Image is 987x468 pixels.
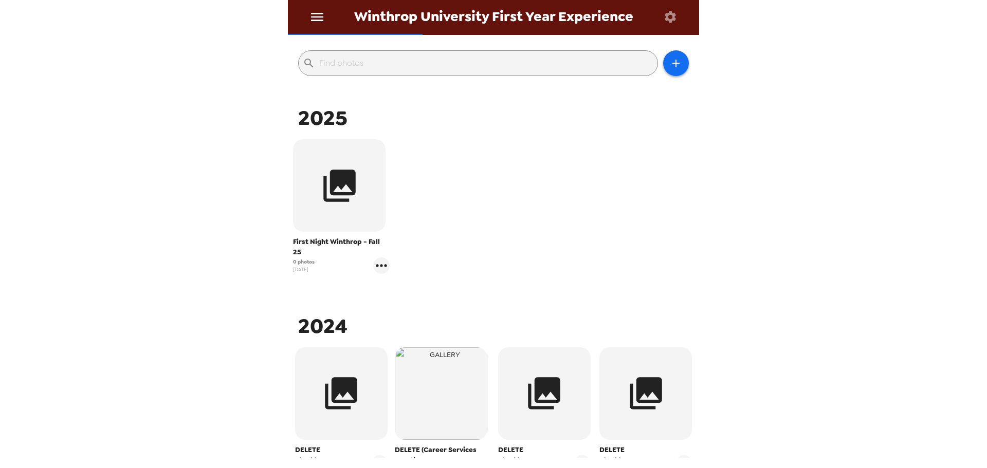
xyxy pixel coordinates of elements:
[298,312,348,340] span: 2024
[293,237,390,257] span: First Night Winthrop - Fall 25
[319,55,653,71] input: Find photos
[295,456,325,463] span: 0 headshots
[298,104,348,132] span: 2025
[599,445,692,455] span: DELETE
[373,257,390,274] button: gallery menu
[295,445,388,455] span: DELETE
[395,347,487,440] img: gallery
[395,445,491,465] span: DELETE (Career Services event)
[498,445,591,455] span: DELETE
[498,456,528,463] span: 0 headshots
[293,258,315,266] span: 0 photos
[599,456,630,463] span: 0 headshots
[354,10,633,24] span: Winthrop University First Year Experience
[293,266,315,273] span: [DATE]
